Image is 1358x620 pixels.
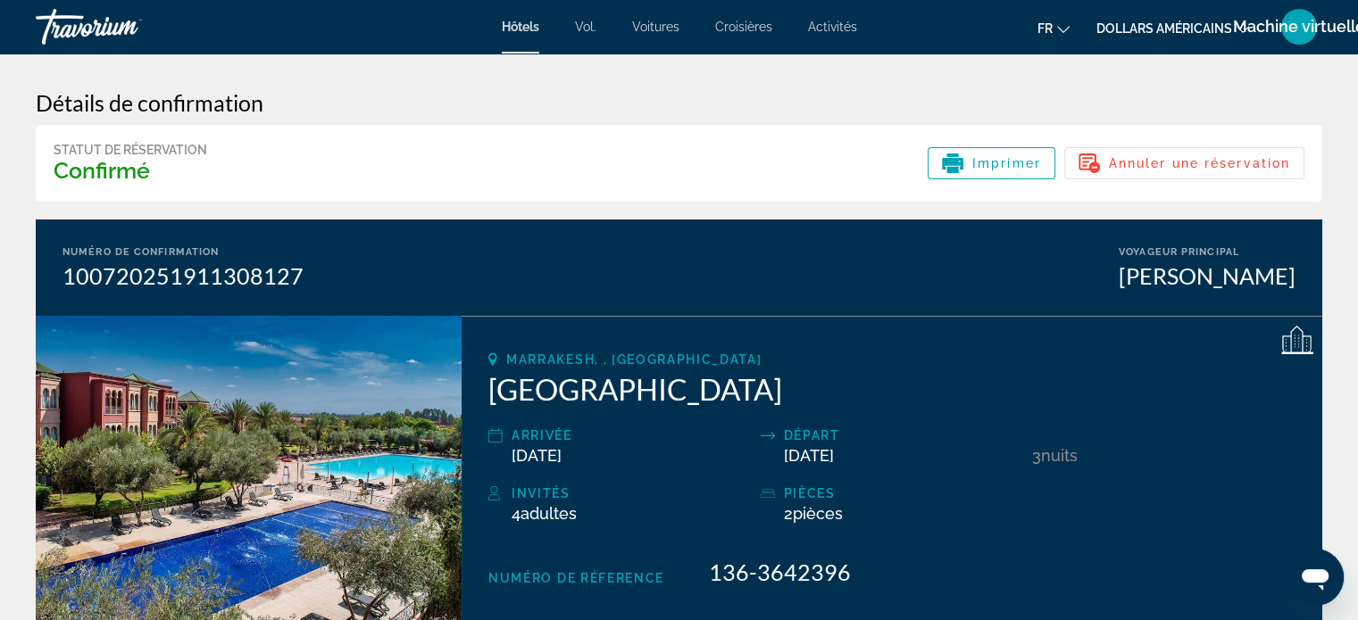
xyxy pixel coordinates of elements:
div: Arrivée [512,425,752,446]
span: 136-3642396 [709,558,851,585]
a: Vol. [575,20,596,34]
button: Changer de langue [1037,15,1070,41]
span: pièces [793,504,843,523]
a: Travorium [36,4,214,50]
div: Invités [512,483,752,504]
a: Annuler une réservation [1064,151,1304,170]
a: Activités [808,20,857,34]
span: [DATE] [512,446,562,465]
h2: [GEOGRAPHIC_DATA] [488,371,1296,407]
button: Imprimer [928,147,1055,179]
h3: Confirmé [54,157,207,184]
iframe: Bouton de lancement de la fenêtre de messagerie [1287,549,1344,606]
span: 2 [784,504,843,523]
span: Imprimer [972,156,1041,170]
div: Départ [784,425,1024,446]
font: dollars américains [1096,21,1232,36]
font: fr [1037,21,1053,36]
span: 4 [512,504,577,523]
a: Croisières [715,20,772,34]
h3: Détails de confirmation [36,89,1322,116]
a: Voitures [632,20,679,34]
span: nuits [1041,446,1078,465]
button: Menu utilisateur [1276,8,1322,45]
div: Numéro de confirmation [62,246,304,258]
div: Statut de réservation [54,143,207,157]
span: [DATE] [784,446,834,465]
span: Marrakesh, , [GEOGRAPHIC_DATA] [506,352,762,367]
button: Changer de devise [1096,15,1249,41]
div: 100720251911308127 [62,262,304,289]
span: Numéro de réference [488,571,664,585]
div: pièces [784,483,1024,504]
button: Annuler une réservation [1064,147,1304,179]
span: 3 [1032,446,1041,465]
span: Adultes [521,504,577,523]
span: Annuler une réservation [1109,156,1290,170]
div: Voyageur principal [1119,246,1296,258]
a: Hôtels [502,20,539,34]
div: [PERSON_NAME] [1119,262,1296,289]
